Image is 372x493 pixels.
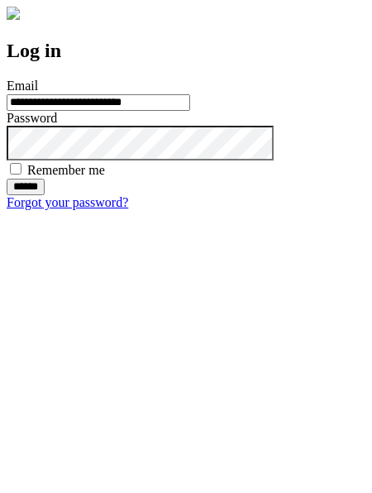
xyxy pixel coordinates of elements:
[27,163,105,177] label: Remember me
[7,79,38,93] label: Email
[7,7,20,20] img: logo-4e3dc11c47720685a147b03b5a06dd966a58ff35d612b21f08c02c0306f2b779.png
[7,195,128,209] a: Forgot your password?
[7,111,57,125] label: Password
[7,40,365,62] h2: Log in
